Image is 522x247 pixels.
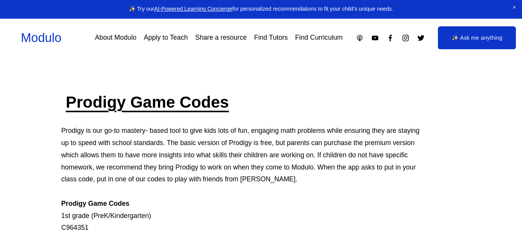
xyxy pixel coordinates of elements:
a: Twitter [417,34,425,42]
a: Find Tutors [254,31,288,45]
a: Modulo [21,31,62,45]
a: Apply to Teach [144,31,188,45]
strong: Prodigy Game Codes [61,200,129,207]
a: AI-Powered Learning Concierge [154,6,232,12]
a: Facebook [386,34,394,42]
a: Prodigy Game Codes [66,93,229,111]
a: Share a resource [195,31,247,45]
a: Apple Podcasts [356,34,364,42]
a: Instagram [402,34,410,42]
a: About Modulo [95,31,136,45]
p: Prodigy is our go-to mastery- based tool to give kids lots of fun, engaging math problems while e... [61,125,420,234]
a: YouTube [371,34,379,42]
a: ✨ Ask me anything [438,26,516,49]
a: Find Curriculum [295,31,342,45]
